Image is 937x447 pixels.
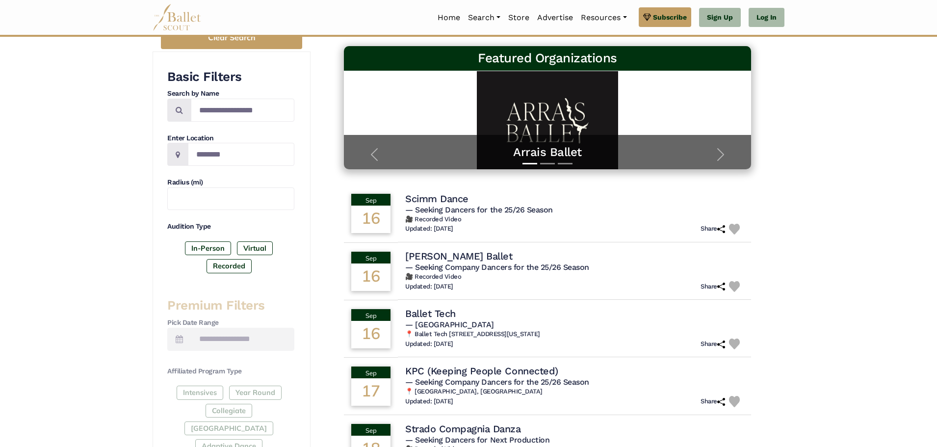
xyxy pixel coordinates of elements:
h4: [PERSON_NAME] Ballet [405,250,512,263]
h4: Audition Type [167,222,294,232]
div: 17 [351,378,390,406]
h4: Pick Date Range [167,318,294,328]
a: Log In [749,8,784,27]
div: Sep [351,252,390,263]
h4: KPC (Keeping People Connected) [405,365,558,377]
h3: Basic Filters [167,69,294,85]
h6: 📍 Ballet Tech [STREET_ADDRESS][US_STATE] [405,330,744,339]
span: — Seeking Company Dancers for the 25/26 Season [405,263,589,272]
h6: Updated: [DATE] [405,283,453,291]
img: gem.svg [643,12,651,23]
h6: 📍 [GEOGRAPHIC_DATA], [GEOGRAPHIC_DATA] [405,388,744,396]
h4: Scimm Dance [405,192,468,205]
a: Store [504,7,533,28]
div: Sep [351,367,390,378]
h3: Featured Organizations [352,50,743,67]
label: Virtual [237,241,273,255]
div: Sep [351,309,390,321]
h6: Updated: [DATE] [405,225,453,233]
h4: Search by Name [167,89,294,99]
span: — [GEOGRAPHIC_DATA] [405,320,494,329]
label: In-Person [185,241,231,255]
h6: 🎥 Recorded Video [405,273,744,281]
h4: Strado Compagnia Danza [405,422,521,435]
h4: Affiliated Program Type [167,367,294,376]
span: — Seeking Dancers for Next Production [405,435,549,445]
a: Subscribe [639,7,691,27]
h4: Ballet Tech [405,307,456,320]
a: Sign Up [699,8,741,27]
span: Subscribe [653,12,687,23]
button: Slide 2 [540,158,555,169]
label: Recorded [207,259,252,273]
h4: Enter Location [167,133,294,143]
span: — Seeking Dancers for the 25/26 Season [405,205,553,214]
button: Slide 3 [558,158,573,169]
h6: Share [701,225,725,233]
div: 16 [351,321,390,348]
h6: 🎥 Recorded Video [405,215,744,224]
h4: Radius (mi) [167,178,294,187]
div: Sep [351,194,390,206]
button: Clear Search [161,27,302,49]
span: — Seeking Company Dancers for the 25/26 Season [405,377,589,387]
a: Advertise [533,7,577,28]
a: Resources [577,7,630,28]
input: Location [188,143,294,166]
h6: Updated: [DATE] [405,397,453,406]
h3: Premium Filters [167,297,294,314]
div: 16 [351,263,390,291]
h6: Share [701,283,725,291]
div: Sep [351,424,390,436]
h6: Share [701,340,725,348]
a: Arrais Ballet [354,145,741,160]
input: Search by names... [191,99,294,122]
h6: Updated: [DATE] [405,340,453,348]
div: 16 [351,206,390,233]
a: Home [434,7,464,28]
button: Slide 1 [522,158,537,169]
a: Search [464,7,504,28]
h6: Share [701,397,725,406]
